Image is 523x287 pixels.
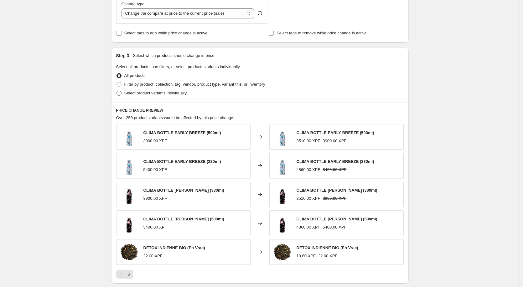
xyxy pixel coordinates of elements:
[120,185,138,204] img: BO258_80x.png
[323,167,346,173] strike: 5400.00 XPF
[124,82,265,87] span: Filter by product, collection, tag, vendor, product type, variant title, or inventory
[273,185,292,204] img: BO258_80x.png
[116,115,235,120] span: Over 250 product variants would be affected by this price change:
[143,224,167,230] div: 5400.00 XPF
[122,2,145,6] span: Change type
[318,253,337,259] strike: 22.00 XPF
[277,31,367,35] span: Select tags to remove while price change is active
[120,214,138,233] img: BO258_80x.png
[297,130,374,135] span: CLIMA BOTTLE EARLY BREEZE (500ml)
[297,195,320,202] div: 3510.00 XPF
[133,53,214,59] p: Select which products should change in price
[116,270,133,279] nav: Pagination
[143,253,163,259] div: 22.00 XPF
[323,224,346,230] strike: 5400.00 XPF
[116,53,131,59] h2: Step 3.
[297,224,320,230] div: 4860.00 XPF
[297,217,377,221] span: CLIMA BOTTLE [PERSON_NAME] (500ml)
[297,188,377,193] span: CLIMA BOTTLE [PERSON_NAME] (330ml)
[124,73,146,78] span: All products
[120,128,138,146] img: BO271_80x.png
[273,214,292,233] img: BO258_80x.png
[297,138,320,144] div: 3510.00 XPF
[125,270,133,279] button: Next
[257,10,263,16] div: help
[143,217,224,221] span: CLIMA BOTTLE [PERSON_NAME] (500ml)
[143,188,224,193] span: CLIMA BOTTLE [PERSON_NAME] (330ml)
[323,195,346,202] strike: 3900.00 XPF
[116,64,240,69] span: Select all products, use filters, or select products variants individually
[323,138,346,144] strike: 3900.00 XPF
[297,245,358,250] span: DETOX INDIENNE BIO (En Vrac)
[143,245,205,250] span: DETOX INDIENNE BIO (En Vrac)
[143,195,167,202] div: 3900.00 XPF
[273,156,292,175] img: BO271_80x.png
[116,108,404,113] h6: PRICE CHANGE PREVIEW
[143,138,167,144] div: 3900.00 XPF
[120,156,138,175] img: BO271_80x.png
[297,253,316,259] div: 19.80 XPF
[143,167,167,173] div: 5400.00 XPF
[297,159,374,164] span: CLIMA BOTTLE EARLY BREEZE (330ml)
[124,31,208,35] span: Select tags to add while price change is active
[143,130,221,135] span: CLIMA BOTTLE EARLY BREEZE (500ml)
[143,159,221,164] span: CLIMA BOTTLE EARLY BREEZE (330ml)
[297,167,320,173] div: 4860.00 XPF
[120,243,138,261] img: PAA464_80x.jpg
[273,128,292,146] img: BO271_80x.png
[273,243,292,261] img: PAA464_80x.jpg
[124,91,187,95] span: Select product variants individually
